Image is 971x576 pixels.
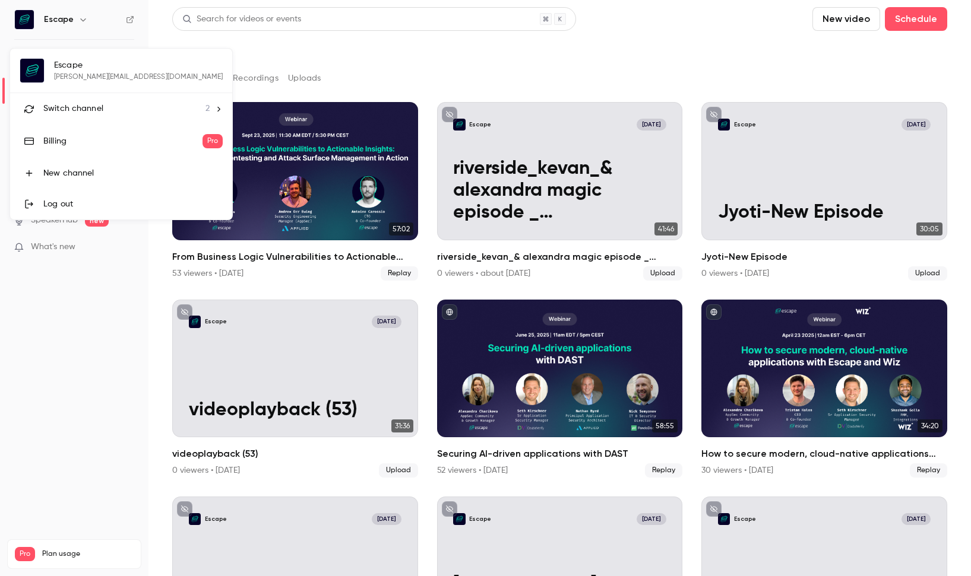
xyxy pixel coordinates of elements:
span: 2 [205,103,210,115]
div: Billing [43,135,203,147]
div: New channel [43,167,223,179]
div: Log out [43,198,223,210]
span: Switch channel [43,103,103,115]
span: Pro [203,134,223,148]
